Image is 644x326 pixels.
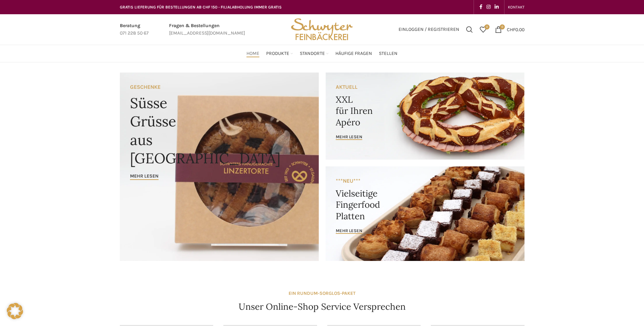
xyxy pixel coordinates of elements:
[289,26,355,32] a: Site logo
[300,47,329,60] a: Standorte
[476,23,490,36] a: 0
[477,2,484,12] a: Facebook social link
[500,24,505,29] span: 0
[246,47,259,60] a: Home
[507,26,525,32] bdi: 0.00
[379,50,398,57] span: Stellen
[289,14,355,45] img: Bäckerei Schwyter
[116,47,528,60] div: Main navigation
[504,0,528,14] div: Secondary navigation
[289,290,355,296] strong: EIN RUNDUM-SORGLOS-PAKET
[120,5,282,9] span: GRATIS LIEFERUNG FÜR BESTELLUNGEN AB CHF 150 - FILIALABHOLUNG IMMER GRATIS
[508,5,525,9] span: KONTAKT
[335,50,372,57] span: Häufige Fragen
[484,24,490,29] span: 0
[395,23,463,36] a: Einloggen / Registrieren
[326,73,525,160] a: Banner link
[463,23,476,36] a: Suchen
[326,166,525,261] a: Banner link
[507,26,515,32] span: CHF
[399,27,459,32] span: Einloggen / Registrieren
[493,2,501,12] a: Linkedin social link
[492,23,528,36] a: 0 CHF0.00
[266,47,293,60] a: Produkte
[484,2,493,12] a: Instagram social link
[508,0,525,14] a: KONTAKT
[120,22,149,37] a: Infobox link
[335,47,372,60] a: Häufige Fragen
[169,22,245,37] a: Infobox link
[239,301,406,313] h4: Unser Online-Shop Service Versprechen
[379,47,398,60] a: Stellen
[266,50,289,57] span: Produkte
[120,73,319,261] a: Banner link
[300,50,325,57] span: Standorte
[246,50,259,57] span: Home
[476,23,490,36] div: Meine Wunschliste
